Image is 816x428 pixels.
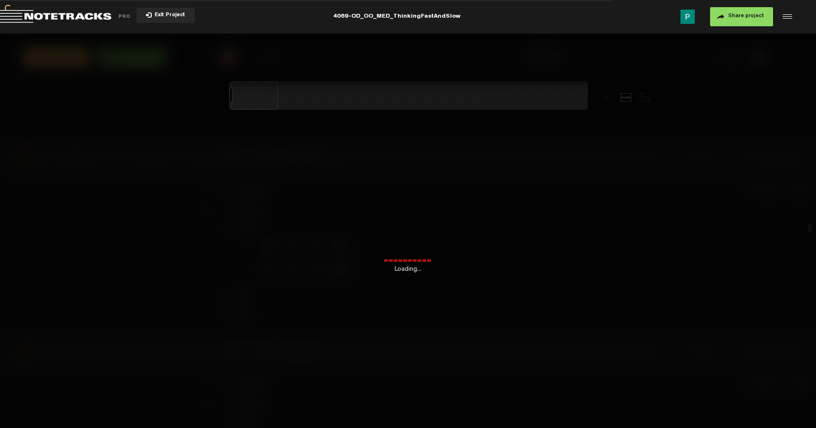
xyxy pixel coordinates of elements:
button: Exit Project [136,8,195,23]
span: Loading... [384,265,432,274]
button: Share project [710,7,773,26]
img: ACg8ocK2_7AM7z2z6jSroFv8AAIBqvSsYiLxF7dFzk16-E4UVv09gA=s96-c [680,10,695,24]
span: Share project [728,13,764,19]
span: Exit Project [152,13,185,18]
